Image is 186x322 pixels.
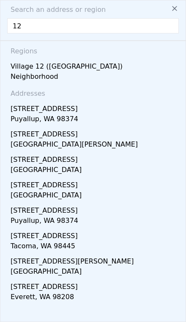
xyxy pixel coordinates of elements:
[4,5,106,15] span: Search an address or region
[11,253,179,266] div: [STREET_ADDRESS][PERSON_NAME]
[11,241,179,253] div: Tacoma, WA 98445
[11,100,179,114] div: [STREET_ADDRESS]
[11,165,179,177] div: [GEOGRAPHIC_DATA]
[11,139,179,151] div: [GEOGRAPHIC_DATA][PERSON_NAME]
[11,216,179,228] div: Puyallup, WA 98374
[11,292,179,304] div: Everett, WA 98208
[11,266,179,278] div: [GEOGRAPHIC_DATA]
[11,190,179,202] div: [GEOGRAPHIC_DATA]
[11,151,179,165] div: [STREET_ADDRESS]
[11,177,179,190] div: [STREET_ADDRESS]
[11,278,179,292] div: [STREET_ADDRESS]
[7,41,179,58] div: Regions
[11,114,179,126] div: Puyallup, WA 98374
[11,228,179,241] div: [STREET_ADDRESS]
[11,202,179,216] div: [STREET_ADDRESS]
[11,126,179,139] div: [STREET_ADDRESS]
[7,83,179,100] div: Addresses
[11,58,179,72] div: Village 12 ([GEOGRAPHIC_DATA])
[11,72,179,83] div: Neighborhood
